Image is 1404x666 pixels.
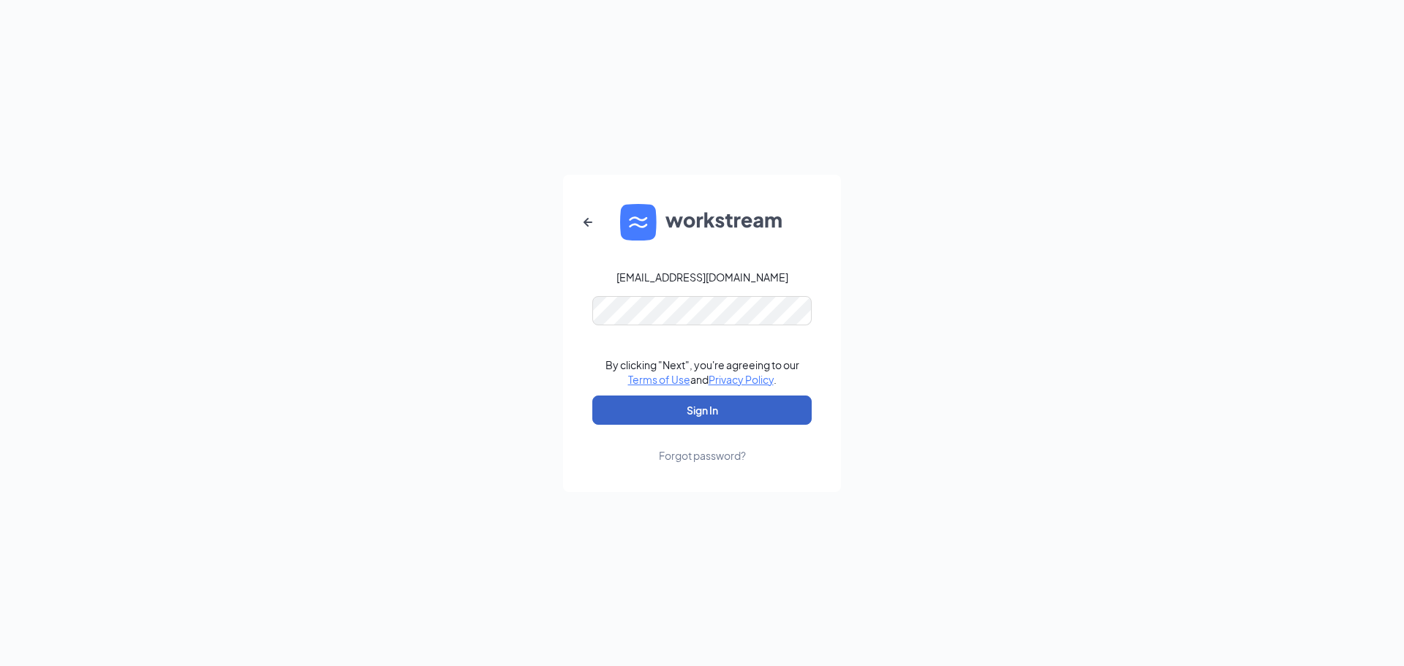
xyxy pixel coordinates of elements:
[579,213,597,231] svg: ArrowLeftNew
[659,448,746,463] div: Forgot password?
[605,357,799,387] div: By clicking "Next", you're agreeing to our and .
[659,425,746,463] a: Forgot password?
[628,373,690,386] a: Terms of Use
[592,396,812,425] button: Sign In
[709,373,774,386] a: Privacy Policy
[616,270,788,284] div: [EMAIL_ADDRESS][DOMAIN_NAME]
[570,205,605,240] button: ArrowLeftNew
[620,204,784,241] img: WS logo and Workstream text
